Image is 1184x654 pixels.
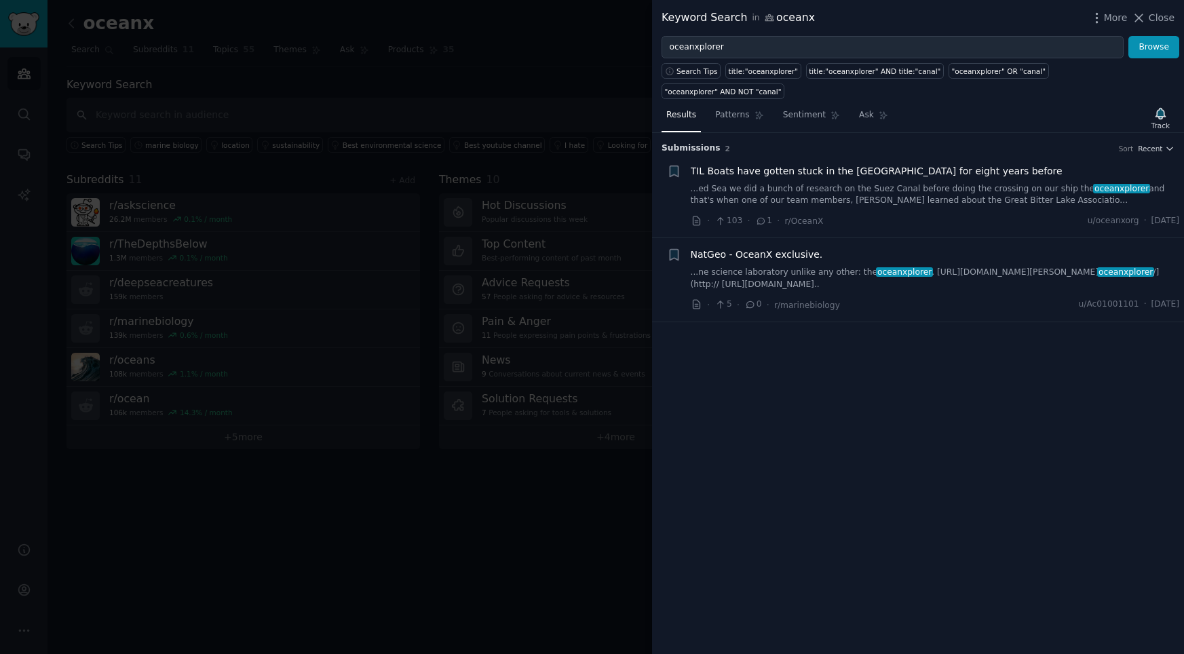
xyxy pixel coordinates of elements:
span: Search Tips [676,66,718,76]
span: 5 [714,299,731,311]
a: Ask [854,104,893,132]
a: title:"oceanxplorer" AND title:"canal" [806,63,944,79]
span: [DATE] [1151,299,1179,311]
span: · [777,214,780,228]
a: "oceanxplorer" OR "canal" [949,63,1049,79]
div: Keyword Search oceanx [662,9,815,26]
a: TIL Boats have gotten stuck in the [GEOGRAPHIC_DATA] for eight years before [691,164,1063,178]
span: Ask [859,109,874,121]
a: Sentiment [778,104,845,132]
span: 0 [744,299,761,311]
button: Close [1132,11,1175,25]
span: Submission s [662,142,721,155]
span: u/Ac01001101 [1079,299,1139,311]
span: oceanxplorer [1093,184,1150,193]
div: title:"oceanxplorer" AND title:"canal" [809,66,940,76]
span: · [1144,215,1147,227]
span: · [1144,299,1147,311]
div: Track [1151,121,1170,130]
span: oceanxplorer [876,267,933,277]
span: r/OceanX [785,216,824,226]
button: Search Tips [662,63,721,79]
span: More [1104,11,1128,25]
div: "oceanxplorer" AND NOT "canal" [665,87,782,96]
a: ...ed Sea we did a bunch of research on the Suez Canal before doing the crossing on our ship theo... [691,183,1180,207]
span: 103 [714,215,742,227]
span: 1 [755,215,772,227]
div: title:"oceanxplorer" [729,66,799,76]
span: · [737,298,740,312]
div: "oceanxplorer" OR "canal" [951,66,1046,76]
a: ...ne science laboratory unlike any other: theoceanxplorer. [URL][DOMAIN_NAME][PERSON_NAME]oceanx... [691,267,1180,290]
span: Sentiment [783,109,826,121]
button: Recent [1138,144,1175,153]
span: in [752,12,759,24]
a: title:"oceanxplorer" [725,63,801,79]
button: Track [1147,104,1175,132]
span: Patterns [715,109,749,121]
span: · [707,214,710,228]
span: · [707,298,710,312]
span: · [767,298,769,312]
span: 2 [725,145,730,153]
span: [DATE] [1151,215,1179,227]
span: Recent [1138,144,1162,153]
a: NatGeo - OceanX exclusive. [691,248,823,262]
a: "oceanxplorer" AND NOT "canal" [662,83,784,99]
button: Browse [1128,36,1179,59]
a: Patterns [710,104,768,132]
span: Results [666,109,696,121]
span: oceanxplorer [1097,267,1154,277]
span: Close [1149,11,1175,25]
input: Try a keyword related to your business [662,36,1124,59]
span: · [747,214,750,228]
div: Sort [1119,144,1134,153]
button: More [1090,11,1128,25]
span: r/marinebiology [774,301,840,310]
a: Results [662,104,701,132]
span: u/oceanxorg [1088,215,1139,227]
